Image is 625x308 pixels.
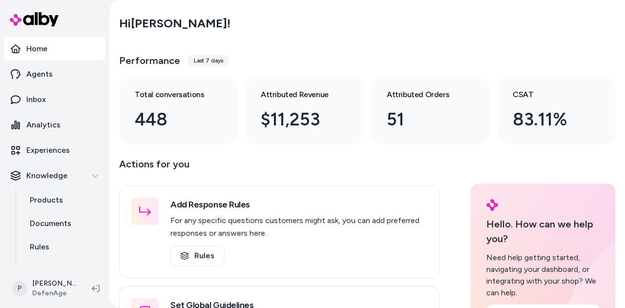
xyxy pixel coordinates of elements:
a: Verified Q&As [20,259,105,282]
h2: Hi [PERSON_NAME] ! [119,16,230,31]
span: DefenAge [32,288,76,298]
a: Analytics [4,113,105,137]
p: Actions for you [119,156,439,180]
a: Documents [20,212,105,235]
div: Last 7 days [188,55,229,66]
div: $11,253 [261,106,332,133]
div: 448 [135,106,206,133]
a: Agents [4,62,105,86]
div: 83.11% [513,106,584,133]
div: 51 [387,106,458,133]
h3: Add Response Rules [170,198,427,211]
img: alby Logo [486,199,498,211]
a: Home [4,37,105,61]
img: alby Logo [10,12,59,26]
a: Rules [170,246,225,266]
p: [PERSON_NAME] [32,279,76,288]
a: Attributed Revenue $11,253 [245,77,363,144]
span: P [12,281,27,296]
a: Products [20,188,105,212]
button: Knowledge [4,164,105,187]
h3: Attributed Orders [387,89,458,101]
p: For any specific questions customers might ask, you can add preferred responses or answers here. [170,214,427,240]
div: Need help getting started, navigating your dashboard, or integrating with your shop? We can help. [486,252,600,299]
button: P[PERSON_NAME]DefenAge [6,273,84,304]
a: Total conversations 448 [119,77,237,144]
h3: Performance [119,54,180,67]
p: Home [26,43,47,55]
p: Products [30,194,63,206]
p: Experiences [26,144,70,156]
p: Analytics [26,119,61,131]
a: Rules [20,235,105,259]
a: CSAT 83.11% [497,77,615,144]
a: Inbox [4,88,105,111]
p: Knowledge [26,170,67,182]
p: Documents [30,218,71,229]
p: Hello. How can we help you? [486,217,600,246]
p: Verified Q&As [30,265,81,276]
p: Inbox [26,94,46,105]
p: Rules [30,241,49,253]
h3: CSAT [513,89,584,101]
a: Attributed Orders 51 [371,77,489,144]
p: Agents [26,68,53,80]
a: Experiences [4,139,105,162]
h3: Total conversations [135,89,206,101]
h3: Attributed Revenue [261,89,332,101]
